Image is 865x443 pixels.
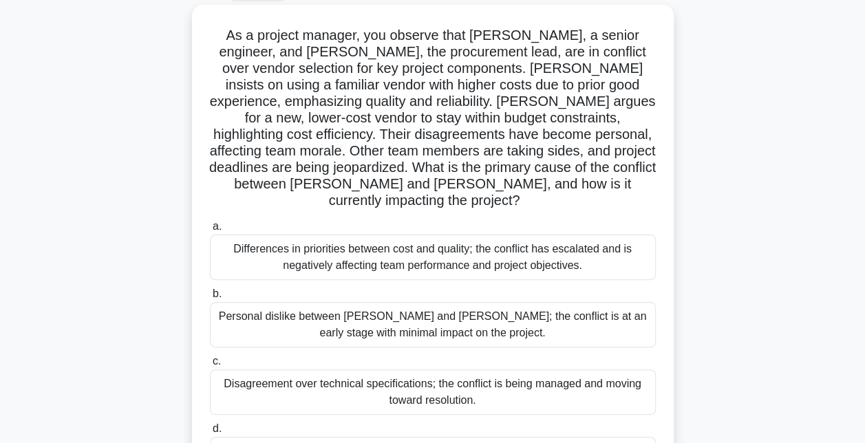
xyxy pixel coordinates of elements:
span: c. [213,355,221,367]
div: Differences in priorities between cost and quality; the conflict has escalated and is negatively ... [210,235,656,280]
h5: As a project manager, you observe that [PERSON_NAME], a senior engineer, and [PERSON_NAME], the p... [209,27,657,210]
span: d. [213,422,222,434]
span: a. [213,220,222,232]
span: b. [213,288,222,299]
div: Disagreement over technical specifications; the conflict is being managed and moving toward resol... [210,369,656,415]
div: Personal dislike between [PERSON_NAME] and [PERSON_NAME]; the conflict is at an early stage with ... [210,302,656,347]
